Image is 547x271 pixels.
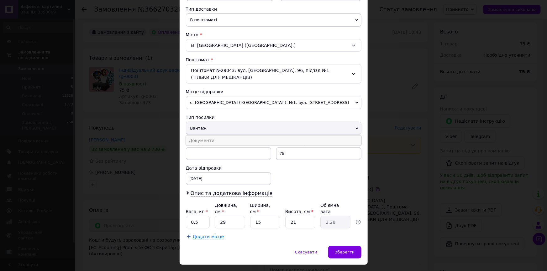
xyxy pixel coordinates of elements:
[186,209,208,214] label: Вага, кг
[186,89,224,94] span: Місце відправки
[295,250,317,254] span: Скасувати
[186,57,361,63] div: Поштомат
[186,13,361,27] span: В поштоматі
[186,32,361,38] div: Місто
[191,190,273,197] span: Опис та додаткова інформація
[186,39,361,52] div: м. [GEOGRAPHIC_DATA] ([GEOGRAPHIC_DATA].)
[186,64,361,84] div: Поштомат №29043: вул. [GEOGRAPHIC_DATA], 96, під'їзд №1 (ТІЛЬКИ ДЛЯ МЕШКАНЦІВ)
[320,202,350,215] div: Об'ємна вага
[250,203,270,214] label: Ширина, см
[186,165,271,171] div: Дата відправки
[186,115,215,120] span: Тип посилки
[186,136,361,145] li: Документи
[186,7,217,12] span: Тип доставки
[215,203,237,214] label: Довжина, см
[285,209,313,214] label: Висота, см
[186,96,361,109] span: с. [GEOGRAPHIC_DATA] ([GEOGRAPHIC_DATA].): №1: вул. [STREET_ADDRESS]
[193,234,224,239] span: Додати місце
[186,122,361,135] span: Вантаж
[335,250,355,254] span: Зберегти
